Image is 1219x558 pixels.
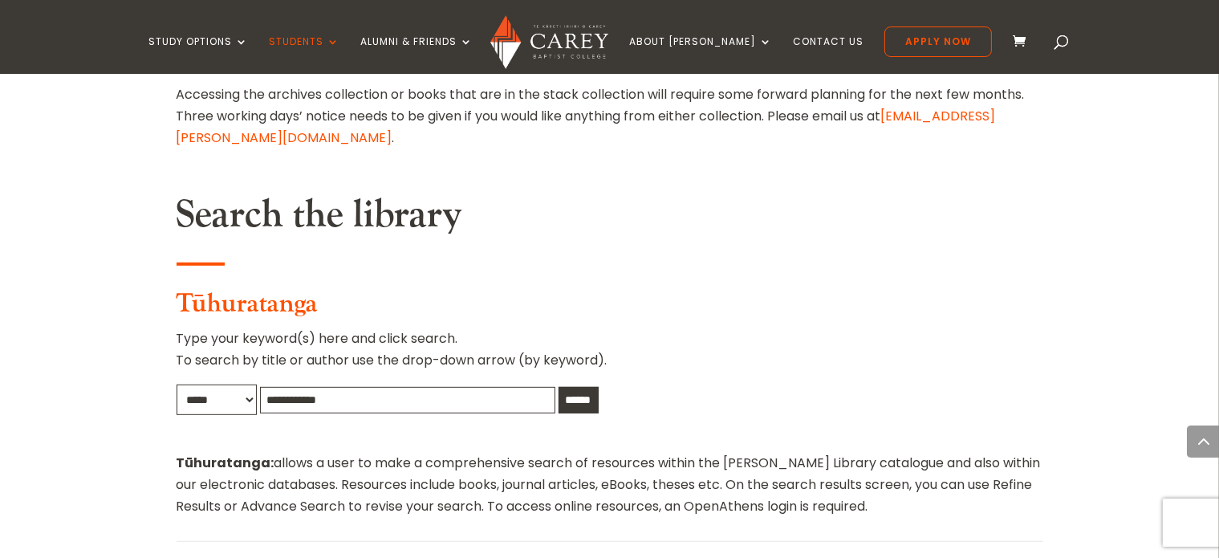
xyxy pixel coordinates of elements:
p: allows a user to make a comprehensive search of resources within the [PERSON_NAME] Library catalo... [177,452,1043,518]
img: Carey Baptist College [490,15,608,69]
a: Study Options [148,36,248,74]
a: Alumni & Friends [360,36,473,74]
a: Students [269,36,339,74]
a: Contact Us [793,36,863,74]
h3: Tūhuratanga [177,289,1043,328]
p: Accessing the archives collection or books that are in the stack collection will require some for... [177,83,1043,149]
strong: Tūhuratanga: [177,454,274,472]
a: About [PERSON_NAME] [629,36,772,74]
h2: Search the library [177,192,1043,246]
a: Apply Now [884,26,992,57]
p: Type your keyword(s) here and click search. To search by title or author use the drop-down arrow ... [177,328,1043,384]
